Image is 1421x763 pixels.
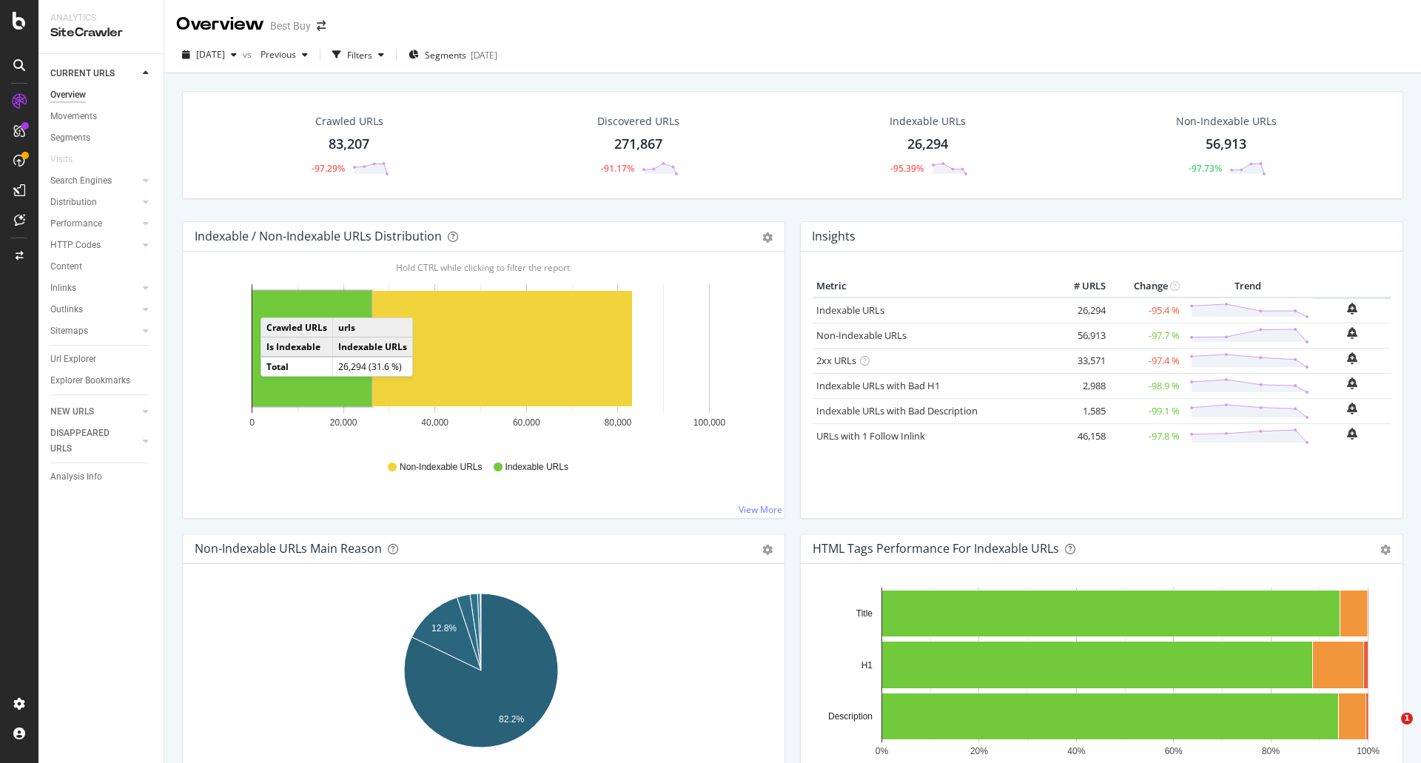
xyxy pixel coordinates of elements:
a: Content [50,259,153,275]
div: bell-plus [1347,377,1357,389]
th: # URLS [1050,275,1109,298]
div: Performance [50,216,102,232]
a: DISAPPEARED URLS [50,426,138,457]
div: Indexable / Non-Indexable URLs Distribution [195,229,442,243]
div: Explorer Bookmarks [50,373,130,389]
td: -97.4 % [1109,348,1183,373]
th: Change [1109,275,1183,298]
div: bell-plus [1347,303,1357,315]
text: 82.2% [499,714,524,725]
a: Visits [50,152,87,167]
text: 40,000 [421,417,449,428]
text: 12.8% [431,623,457,633]
span: 2025 Sep. 4th [196,48,225,61]
div: gear [762,545,773,555]
a: Outlinks [50,302,138,317]
td: -97.7 % [1109,323,1183,348]
td: Indexable URLs [333,337,413,357]
text: 60% [1165,746,1183,756]
text: 0% [876,746,889,756]
text: 80,000 [605,417,632,428]
td: 26,294 (31.6 %) [333,357,413,376]
div: DISAPPEARED URLS [50,426,125,457]
span: Non-Indexable URLs [400,461,482,474]
div: HTTP Codes [50,238,101,253]
text: 80% [1262,746,1280,756]
div: CURRENT URLS [50,66,115,81]
div: Distribution [50,195,97,210]
a: Segments [50,130,153,146]
div: Overview [176,12,264,37]
div: Movements [50,109,97,124]
text: Title [856,608,873,619]
div: HTML Tags Performance for Indexable URLs [813,541,1059,556]
text: 0 [249,417,255,428]
button: Segments[DATE] [403,43,503,67]
span: Previous [255,48,296,61]
div: -95.39% [890,162,924,175]
div: Analytics [50,12,152,24]
div: gear [762,232,773,243]
div: Analysis Info [50,469,102,485]
a: Movements [50,109,153,124]
div: 26,294 [907,135,948,154]
div: -97.73% [1189,162,1222,175]
div: Overview [50,87,86,103]
a: NEW URLS [50,404,138,420]
div: Sitemaps [50,323,88,339]
div: [DATE] [471,49,497,61]
div: bell-plus [1347,403,1357,414]
td: Total [261,357,333,376]
div: 271,867 [614,135,662,154]
a: Indexable URLs with Bad H1 [816,379,940,392]
div: bell-plus [1347,428,1357,440]
a: URLs with 1 Follow Inlink [816,429,925,443]
div: 83,207 [329,135,369,154]
div: Discovered URLs [597,114,679,129]
svg: A chart. [813,588,1385,759]
iframe: Intercom live chat [1371,713,1406,748]
a: 2xx URLs [816,354,856,367]
div: SiteCrawler [50,24,152,41]
span: Segments [425,49,466,61]
th: Metric [813,275,1050,298]
td: 1,585 [1050,398,1109,423]
div: Filters [347,49,372,61]
div: Best Buy [270,19,311,33]
div: -97.29% [312,162,345,175]
text: 20,000 [330,417,357,428]
text: Description [828,711,873,722]
svg: A chart. [195,588,767,759]
div: Non-Indexable URLs Main Reason [195,541,382,556]
td: 33,571 [1050,348,1109,373]
button: Previous [255,43,314,67]
td: -95.4 % [1109,298,1183,323]
h4: Insights [812,226,856,246]
text: 60,000 [513,417,540,428]
div: NEW URLS [50,404,94,420]
div: Url Explorer [50,352,96,367]
div: bell-plus [1347,327,1357,339]
text: 20% [970,746,988,756]
div: arrow-right-arrow-left [317,21,326,31]
a: Search Engines [50,173,138,189]
div: 56,913 [1206,135,1246,154]
a: Inlinks [50,280,138,296]
span: 1 [1401,713,1413,725]
a: HTTP Codes [50,238,138,253]
div: Non-Indexable URLs [1176,114,1277,129]
div: Outlinks [50,302,83,317]
td: urls [333,318,413,337]
text: 100,000 [693,417,726,428]
a: Sitemaps [50,323,138,339]
a: Indexable URLs with Bad Description [816,404,978,417]
td: 56,913 [1050,323,1109,348]
a: Distribution [50,195,138,210]
div: gear [1380,545,1391,555]
div: Content [50,259,82,275]
div: Search Engines [50,173,112,189]
svg: A chart. [195,275,767,447]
